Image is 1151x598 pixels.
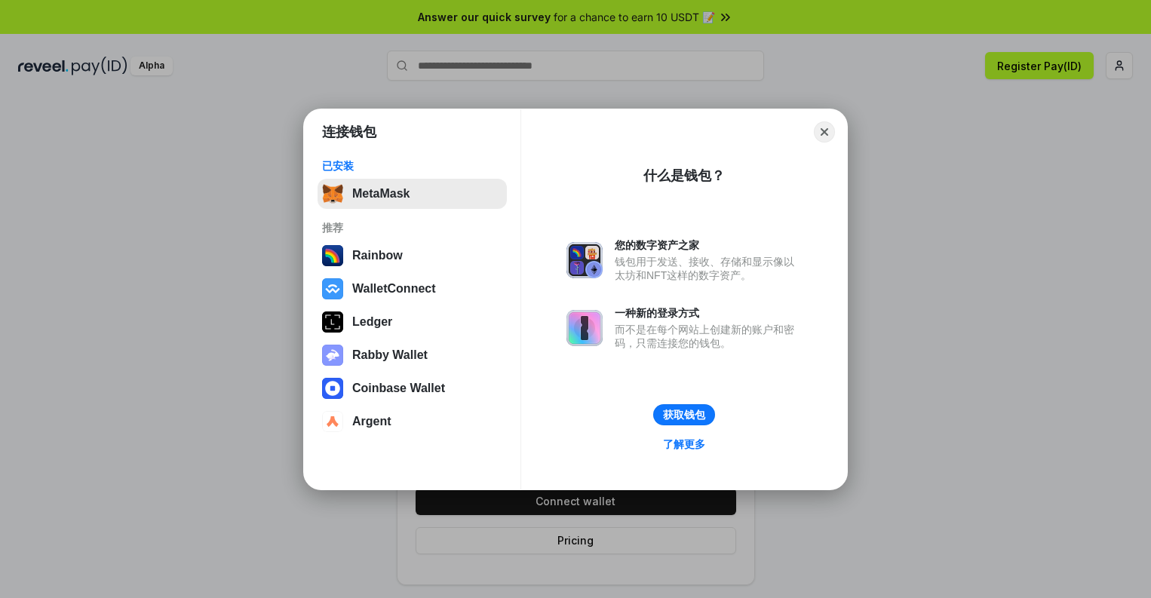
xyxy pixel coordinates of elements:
button: Argent [318,406,507,437]
img: svg+xml,%3Csvg%20xmlns%3D%22http%3A%2F%2Fwww.w3.org%2F2000%2Fsvg%22%20fill%3D%22none%22%20viewBox... [566,242,603,278]
img: svg+xml,%3Csvg%20xmlns%3D%22http%3A%2F%2Fwww.w3.org%2F2000%2Fsvg%22%20fill%3D%22none%22%20viewBox... [322,345,343,366]
h1: 连接钱包 [322,123,376,141]
div: Ledger [352,315,392,329]
div: Argent [352,415,391,428]
div: 推荐 [322,221,502,235]
button: MetaMask [318,179,507,209]
button: 获取钱包 [653,404,715,425]
img: svg+xml,%3Csvg%20xmlns%3D%22http%3A%2F%2Fwww.w3.org%2F2000%2Fsvg%22%20fill%3D%22none%22%20viewBox... [566,310,603,346]
div: Coinbase Wallet [352,382,445,395]
button: Rainbow [318,241,507,271]
div: Rainbow [352,249,403,262]
div: 而不是在每个网站上创建新的账户和密码，只需连接您的钱包。 [615,323,802,350]
div: MetaMask [352,187,410,201]
img: svg+xml,%3Csvg%20width%3D%2228%22%20height%3D%2228%22%20viewBox%3D%220%200%2028%2028%22%20fill%3D... [322,378,343,399]
img: svg+xml,%3Csvg%20width%3D%22120%22%20height%3D%22120%22%20viewBox%3D%220%200%20120%20120%22%20fil... [322,245,343,266]
button: Close [814,121,835,143]
button: Coinbase Wallet [318,373,507,403]
div: 获取钱包 [663,408,705,422]
div: 已安装 [322,159,502,173]
img: svg+xml,%3Csvg%20width%3D%2228%22%20height%3D%2228%22%20viewBox%3D%220%200%2028%2028%22%20fill%3D... [322,278,343,299]
img: svg+xml,%3Csvg%20fill%3D%22none%22%20height%3D%2233%22%20viewBox%3D%220%200%2035%2033%22%20width%... [322,183,343,204]
div: 什么是钱包？ [643,167,725,185]
div: 钱包用于发送、接收、存储和显示像以太坊和NFT这样的数字资产。 [615,255,802,282]
button: WalletConnect [318,274,507,304]
button: Ledger [318,307,507,337]
div: Rabby Wallet [352,348,428,362]
img: svg+xml,%3Csvg%20xmlns%3D%22http%3A%2F%2Fwww.w3.org%2F2000%2Fsvg%22%20width%3D%2228%22%20height%3... [322,311,343,333]
div: 一种新的登录方式 [615,306,802,320]
div: 您的数字资产之家 [615,238,802,252]
button: Rabby Wallet [318,340,507,370]
img: svg+xml,%3Csvg%20width%3D%2228%22%20height%3D%2228%22%20viewBox%3D%220%200%2028%2028%22%20fill%3D... [322,411,343,432]
div: 了解更多 [663,437,705,451]
div: WalletConnect [352,282,436,296]
a: 了解更多 [654,434,714,454]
